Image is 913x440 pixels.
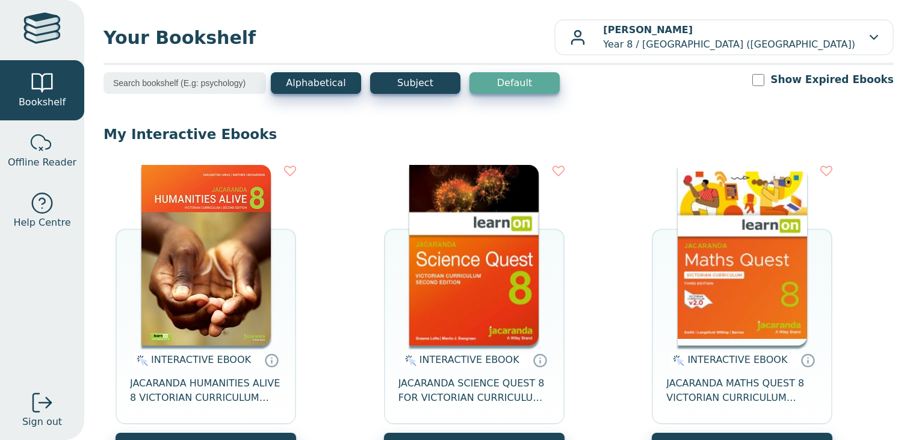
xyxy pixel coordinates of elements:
span: Offline Reader [8,155,76,170]
img: fffb2005-5288-ea11-a992-0272d098c78b.png [409,165,539,345]
span: Help Centre [13,215,70,230]
span: Your Bookshelf [104,24,554,51]
span: Sign out [22,415,62,429]
img: c004558a-e884-43ec-b87a-da9408141e80.jpg [678,165,807,345]
span: INTERACTIVE EBOOK [687,354,787,365]
a: Interactive eBooks are accessed online via the publisher’s portal. They contain interactive resou... [264,353,279,367]
span: JACARANDA HUMANITIES ALIVE 8 VICTORIAN CURRICULUM LEARNON EBOOK 2E [130,376,282,405]
span: INTERACTIVE EBOOK [419,354,519,365]
span: INTERACTIVE EBOOK [151,354,251,365]
img: bee2d5d4-7b91-e911-a97e-0272d098c78b.jpg [141,165,271,345]
a: Interactive eBooks are accessed online via the publisher’s portal. They contain interactive resou... [533,353,547,367]
button: Alphabetical [271,72,361,94]
img: interactive.svg [669,353,684,368]
p: My Interactive Ebooks [104,125,894,143]
label: Show Expired Ebooks [770,72,894,87]
span: Bookshelf [19,95,66,110]
span: JACARANDA MATHS QUEST 8 VICTORIAN CURRICULUM LEARNON EBOOK 3E [666,376,818,405]
a: Interactive eBooks are accessed online via the publisher’s portal. They contain interactive resou... [800,353,815,367]
img: interactive.svg [133,353,148,368]
button: [PERSON_NAME]Year 8 / [GEOGRAPHIC_DATA] ([GEOGRAPHIC_DATA]) [554,19,894,55]
button: Default [469,72,560,94]
input: Search bookshelf (E.g: psychology) [104,72,266,94]
button: Subject [370,72,460,94]
span: JACARANDA SCIENCE QUEST 8 FOR VICTORIAN CURRICULUM LEARNON 2E EBOOK [398,376,550,405]
img: interactive.svg [401,353,416,368]
b: [PERSON_NAME] [603,24,693,36]
p: Year 8 / [GEOGRAPHIC_DATA] ([GEOGRAPHIC_DATA]) [603,23,855,52]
